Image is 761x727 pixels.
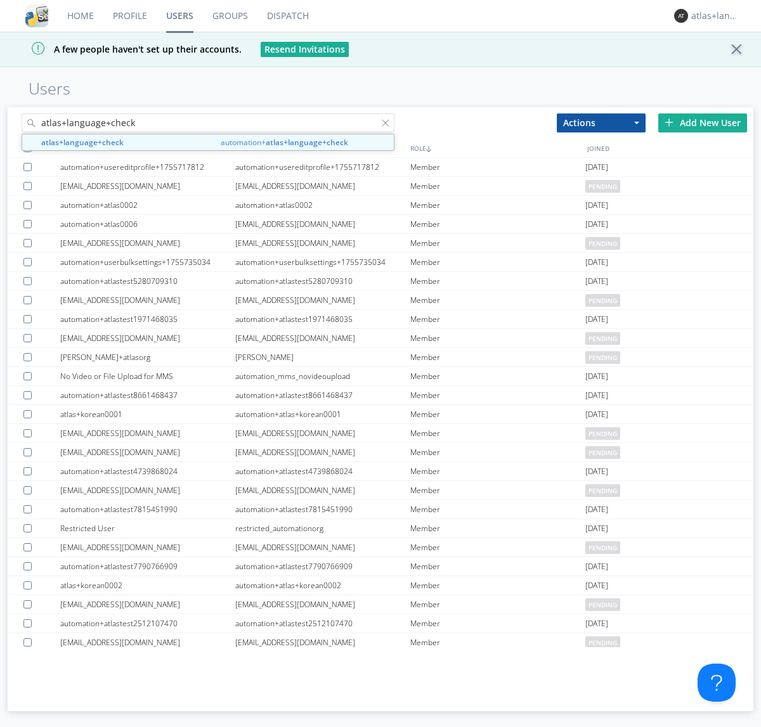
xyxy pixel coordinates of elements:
a: automation+atlastest1971468035automation+atlastest1971468035Member[DATE] [8,310,753,329]
div: automation+usereditprofile+1755717812 [60,158,235,176]
div: [EMAIL_ADDRESS][DOMAIN_NAME] [235,215,410,233]
a: Restricted Userrestricted_automationorgMember[DATE] [8,519,753,538]
div: [EMAIL_ADDRESS][DOMAIN_NAME] [60,424,235,442]
div: Member [410,443,585,461]
strong: atlas+language+check [266,137,348,148]
div: Member [410,234,585,252]
span: [DATE] [585,462,608,481]
div: automation+atlastest2512107470 [235,614,410,633]
div: Member [410,272,585,290]
span: [DATE] [585,405,608,424]
a: [EMAIL_ADDRESS][DOMAIN_NAME][EMAIL_ADDRESS][DOMAIN_NAME]Memberpending [8,538,753,557]
div: automation+usereditprofile+1755717812 [235,158,410,176]
span: A few people haven't set up their accounts. [10,43,242,55]
div: automation+atlastest4739868024 [60,462,235,480]
a: [EMAIL_ADDRESS][DOMAIN_NAME][EMAIL_ADDRESS][DOMAIN_NAME]Memberpending [8,443,753,462]
div: Member [410,481,585,499]
div: Member [410,158,585,176]
iframe: Toggle Customer Support [698,664,736,702]
div: [EMAIL_ADDRESS][DOMAIN_NAME] [60,443,235,461]
div: [EMAIL_ADDRESS][DOMAIN_NAME] [60,481,235,499]
div: [EMAIL_ADDRESS][DOMAIN_NAME] [235,329,410,347]
div: atlas+korean0002 [60,576,235,595]
div: [EMAIL_ADDRESS][DOMAIN_NAME] [235,424,410,442]
div: automation+atlastest1971468035 [235,310,410,328]
span: pending [585,427,620,440]
div: Member [410,310,585,328]
img: plus.svg [665,118,673,127]
a: No Video or File Upload for MMSautomation_mms_novideouploadMember[DATE] [8,367,753,386]
span: pending [585,484,620,497]
div: Member [410,614,585,633]
a: [EMAIL_ADDRESS][DOMAIN_NAME][EMAIL_ADDRESS][DOMAIN_NAME]Memberpending [8,329,753,348]
div: [EMAIL_ADDRESS][DOMAIN_NAME] [235,595,410,614]
div: automation+atlastest7790766909 [60,557,235,576]
div: automation+atlastest8661468437 [60,386,235,404]
div: [EMAIL_ADDRESS][DOMAIN_NAME] [235,481,410,499]
div: Member [410,348,585,366]
span: pending [585,294,620,307]
input: Search users [22,113,394,132]
div: [PERSON_NAME]+atlasorg [60,348,235,366]
div: automation+atlastest5280709310 [235,272,410,290]
button: Resend Invitations [261,42,349,57]
div: Member [410,215,585,233]
a: automation+usereditprofile+1755717812automation+usereditprofile+1755717812Member[DATE] [8,158,753,177]
div: Member [410,538,585,557]
div: [EMAIL_ADDRESS][DOMAIN_NAME] [235,443,410,461]
div: automation+atlas0006 [60,215,235,233]
img: cddb5a64eb264b2086981ab96f4c1ba7 [25,4,48,27]
div: automation+atlastest4739868024 [235,462,410,480]
div: Add New User [658,113,747,132]
div: automation+atlastest8661468437 [235,386,410,404]
div: atlas+language+check [691,10,739,22]
div: restricted_automationorg [235,519,410,537]
div: Member [410,462,585,480]
a: [EMAIL_ADDRESS][DOMAIN_NAME][EMAIL_ADDRESS][DOMAIN_NAME]Memberpending [8,481,753,500]
div: atlas+korean0001 [60,405,235,423]
div: Member [410,386,585,404]
a: automation+atlastest2512107470automation+atlastest2512107470Member[DATE] [8,614,753,633]
div: [EMAIL_ADDRESS][DOMAIN_NAME] [60,291,235,309]
div: automation+atlastest1971468035 [60,310,235,328]
div: [EMAIL_ADDRESS][DOMAIN_NAME] [60,329,235,347]
span: pending [585,180,620,193]
span: [DATE] [585,386,608,405]
span: pending [585,598,620,611]
span: pending [585,636,620,649]
div: Restricted User [60,519,235,537]
a: atlas+korean0002automation+atlas+korean0002Member[DATE] [8,576,753,595]
div: ROLE [407,139,584,157]
span: [DATE] [585,519,608,538]
div: Member [410,291,585,309]
div: automation+atlas+korean0002 [235,576,410,595]
span: [DATE] [585,500,608,519]
div: automation+atlastest7815451990 [60,500,235,518]
a: automation+atlastest7815451990automation+atlastest7815451990Member[DATE] [8,500,753,519]
span: [DATE] [585,367,608,386]
span: automation+ [221,136,391,148]
div: [EMAIL_ADDRESS][DOMAIN_NAME] [235,538,410,557]
div: [EMAIL_ADDRESS][DOMAIN_NAME] [235,633,410,652]
div: automation+userbulksettings+1755735034 [235,253,410,271]
div: [EMAIL_ADDRESS][DOMAIN_NAME] [235,177,410,195]
a: automation+atlas0002automation+atlas0002Member[DATE] [8,196,753,215]
span: pending [585,351,620,364]
span: [DATE] [585,614,608,633]
span: pending [585,541,620,554]
div: automation+atlastest5280709310 [60,272,235,290]
div: automation+atlas+korean0001 [235,405,410,423]
span: [DATE] [585,576,608,595]
a: [EMAIL_ADDRESS][DOMAIN_NAME][EMAIL_ADDRESS][DOMAIN_NAME]Memberpending [8,234,753,253]
div: [EMAIL_ADDRESS][DOMAIN_NAME] [60,538,235,557]
div: Member [410,329,585,347]
span: [DATE] [585,196,608,215]
span: [DATE] [585,557,608,576]
div: automation+atlastest7815451990 [235,500,410,518]
span: [DATE] [585,253,608,272]
a: [EMAIL_ADDRESS][DOMAIN_NAME][EMAIL_ADDRESS][DOMAIN_NAME]Memberpending [8,424,753,443]
strong: atlas+language+check [41,137,124,148]
div: Member [410,424,585,442]
div: automation+atlas0002 [60,196,235,214]
a: automation+atlas0006[EMAIL_ADDRESS][DOMAIN_NAME]Member[DATE] [8,215,753,234]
